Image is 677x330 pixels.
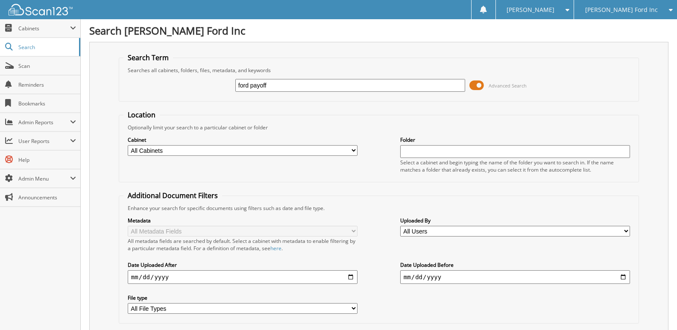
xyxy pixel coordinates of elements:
label: Date Uploaded Before [400,261,630,269]
legend: Additional Document Filters [123,191,222,200]
legend: Location [123,110,160,120]
span: Scan [18,62,76,70]
label: Date Uploaded After [128,261,358,269]
label: File type [128,294,358,301]
span: [PERSON_NAME] [507,7,554,12]
span: Admin Menu [18,175,70,182]
div: Optionally limit your search to a particular cabinet or folder [123,124,634,131]
div: All metadata fields are searched by default. Select a cabinet with metadata to enable filtering b... [128,237,358,252]
span: Help [18,156,76,164]
a: here [270,245,281,252]
iframe: Chat Widget [634,289,677,330]
div: Select a cabinet and begin typing the name of the folder you want to search in. If the name match... [400,159,630,173]
span: Announcements [18,194,76,201]
span: Reminders [18,81,76,88]
div: Searches all cabinets, folders, files, metadata, and keywords [123,67,634,74]
span: Admin Reports [18,119,70,126]
span: [PERSON_NAME] Ford Inc [585,7,658,12]
span: Advanced Search [489,82,527,89]
img: scan123-logo-white.svg [9,4,73,15]
label: Folder [400,136,630,143]
label: Cabinet [128,136,358,143]
span: Cabinets [18,25,70,32]
legend: Search Term [123,53,173,62]
h1: Search [PERSON_NAME] Ford Inc [89,23,668,38]
span: Search [18,44,75,51]
span: Bookmarks [18,100,76,107]
div: Enhance your search for specific documents using filters such as date and file type. [123,204,634,212]
span: User Reports [18,137,70,145]
label: Metadata [128,217,358,224]
input: start [128,270,358,284]
input: end [400,270,630,284]
label: Uploaded By [400,217,630,224]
